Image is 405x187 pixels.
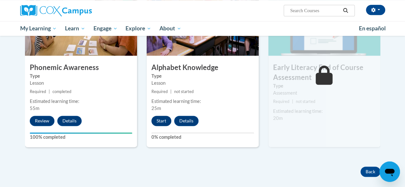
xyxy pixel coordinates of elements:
span: About [159,25,181,32]
a: Engage [89,21,122,36]
span: 25m [151,105,161,111]
button: Details [57,116,82,126]
div: Lesson [30,80,132,87]
span: Required [273,99,289,104]
span: | [292,99,293,104]
button: Back [360,167,380,177]
a: About [155,21,185,36]
span: not started [174,89,194,94]
span: Engage [93,25,117,32]
div: Your progress [30,132,132,134]
span: | [170,89,172,94]
span: 20m [273,115,283,121]
a: Cox Campus [20,5,135,16]
button: Search [341,7,350,14]
span: Explore [126,25,151,32]
label: 0% completed [151,134,254,141]
div: Main menu [15,21,390,36]
label: Type [30,73,132,80]
div: Lesson [151,80,254,87]
span: | [49,89,50,94]
h3: Early Literacy End of Course Assessment [268,63,380,82]
input: Search Courses [289,7,341,14]
span: My Learning [20,25,57,32]
button: Review [30,116,54,126]
h3: Phonemic Awareness [25,63,137,73]
span: 55m [30,105,39,111]
label: 100% completed [30,134,132,141]
div: Estimated learning time: [151,98,254,105]
span: Learn [65,25,85,32]
button: Details [174,116,198,126]
button: Start [151,116,171,126]
span: Required [30,89,46,94]
button: Account Settings [366,5,385,15]
span: completed [53,89,71,94]
div: Estimated learning time: [273,108,376,115]
label: Type [273,82,376,90]
a: My Learning [16,21,61,36]
span: not started [296,99,315,104]
h3: Alphabet Knowledge [147,63,259,73]
iframe: Button to launch messaging window, conversation in progress [379,161,400,182]
span: En español [359,25,386,32]
a: En español [355,22,390,35]
img: Cox Campus [20,5,92,16]
label: Type [151,73,254,80]
div: Assessment [273,90,376,97]
a: Explore [121,21,155,36]
span: Required [151,89,168,94]
div: Estimated learning time: [30,98,132,105]
a: Learn [61,21,89,36]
